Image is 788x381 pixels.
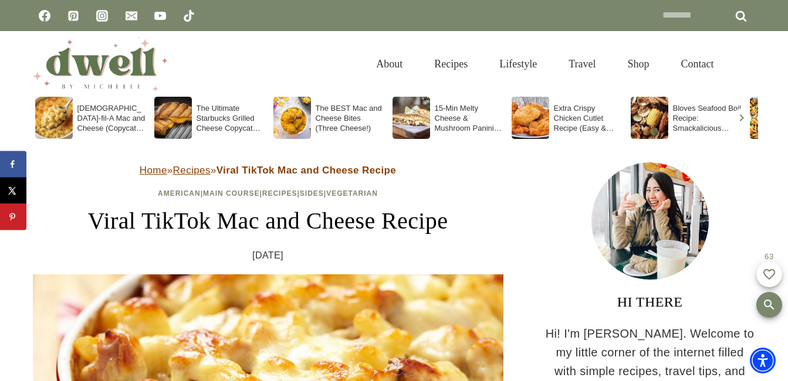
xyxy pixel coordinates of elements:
a: Home [140,165,167,176]
a: Lifestyle [483,45,553,83]
time: [DATE] [252,248,283,263]
a: Email [120,4,143,28]
span: » » [140,165,396,176]
a: YouTube [148,4,172,28]
a: Recipes [418,45,483,83]
a: American [158,189,201,198]
img: DWELL by michelle [33,37,168,91]
a: Recipes [173,165,211,176]
a: Sides [300,189,324,198]
a: Main Course [203,189,259,198]
a: About [360,45,418,83]
a: Pinterest [62,4,85,28]
a: Facebook [33,4,56,28]
a: Contact [665,45,730,83]
a: Travel [553,45,611,83]
a: Shop [611,45,665,83]
nav: Primary Navigation [360,45,729,83]
a: TikTok [177,4,201,28]
span: | | | | [158,189,378,198]
h3: HI THERE [545,291,756,312]
a: Vegetarian [326,189,378,198]
h1: Viral TikTok Mac and Cheese Recipe [33,203,503,239]
a: Recipes [262,189,297,198]
div: Accessibility Menu [750,348,776,373]
strong: Viral TikTok Mac and Cheese Recipe [217,165,397,176]
a: Instagram [90,4,114,28]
